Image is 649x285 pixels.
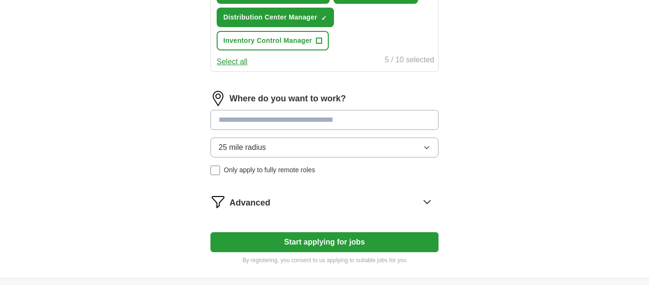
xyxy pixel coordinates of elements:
[223,12,317,22] span: Distribution Center Manager
[210,91,226,106] img: location.png
[217,31,329,50] button: Inventory Control Manager
[229,197,270,209] span: Advanced
[210,166,220,175] input: Only apply to fully remote roles
[385,54,434,68] div: 5 / 10 selected
[217,56,248,68] button: Select all
[210,256,439,265] p: By registering, you consent to us applying to suitable jobs for you
[210,194,226,209] img: filter
[229,92,346,105] label: Where do you want to work?
[223,36,312,46] span: Inventory Control Manager
[321,14,327,22] span: ✓
[210,232,439,252] button: Start applying for jobs
[217,8,334,27] button: Distribution Center Manager✓
[224,165,315,175] span: Only apply to fully remote roles
[219,142,266,153] span: 25 mile radius
[210,138,439,157] button: 25 mile radius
